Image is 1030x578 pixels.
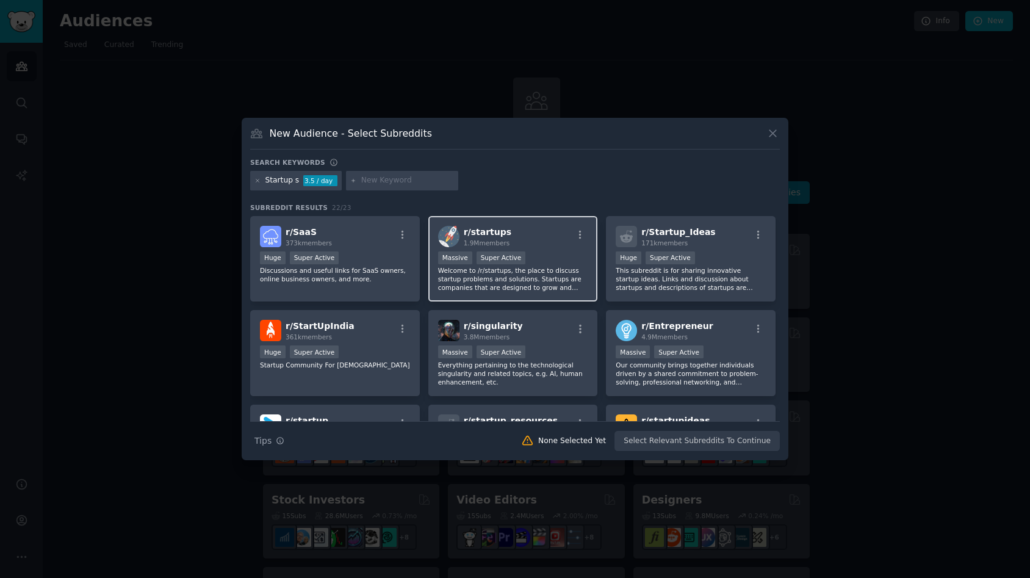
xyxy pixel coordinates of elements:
[616,320,637,341] img: Entrepreneur
[464,239,510,247] span: 1.9M members
[438,320,459,341] img: singularity
[260,414,281,436] img: startup
[250,158,325,167] h3: Search keywords
[286,321,355,331] span: r/ StartUpIndia
[286,333,332,341] span: 361k members
[286,239,332,247] span: 373k members
[260,320,281,341] img: StartUpIndia
[654,345,704,358] div: Super Active
[616,361,766,386] p: Our community brings together individuals driven by a shared commitment to problem-solving, profe...
[616,345,650,358] div: Massive
[303,175,337,186] div: 3.5 / day
[616,266,766,292] p: This subreddit is for sharing innovative startup ideas. Links and discussion about startups and d...
[641,333,688,341] span: 4.9M members
[286,416,328,425] span: r/ startup
[464,333,510,341] span: 3.8M members
[290,251,339,264] div: Super Active
[641,321,713,331] span: r/ Entrepreneur
[438,226,459,247] img: startups
[260,361,410,369] p: Startup Community For [DEMOGRAPHIC_DATA]
[464,321,523,331] span: r/ singularity
[438,266,588,292] p: Welcome to /r/startups, the place to discuss startup problems and solutions. Startups are compani...
[464,227,511,237] span: r/ startups
[260,266,410,283] p: Discussions and useful links for SaaS owners, online business owners, and more.
[464,416,558,425] span: r/ startup_resources
[641,239,688,247] span: 171k members
[641,227,715,237] span: r/ Startup_Ideas
[361,175,454,186] input: New Keyword
[332,204,351,211] span: 22 / 23
[641,416,710,425] span: r/ startupideas
[290,345,339,358] div: Super Active
[260,251,286,264] div: Huge
[616,251,641,264] div: Huge
[250,430,289,452] button: Tips
[270,127,432,140] h3: New Audience - Select Subreddits
[260,226,281,247] img: SaaS
[265,175,300,186] div: Startup s
[438,251,472,264] div: Massive
[538,436,606,447] div: None Selected Yet
[260,345,286,358] div: Huge
[286,227,317,237] span: r/ SaaS
[438,361,588,386] p: Everything pertaining to the technological singularity and related topics, e.g. AI, human enhance...
[477,345,526,358] div: Super Active
[616,414,637,436] img: startupideas
[250,203,328,212] span: Subreddit Results
[646,251,695,264] div: Super Active
[477,251,526,264] div: Super Active
[438,345,472,358] div: Massive
[254,435,272,447] span: Tips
